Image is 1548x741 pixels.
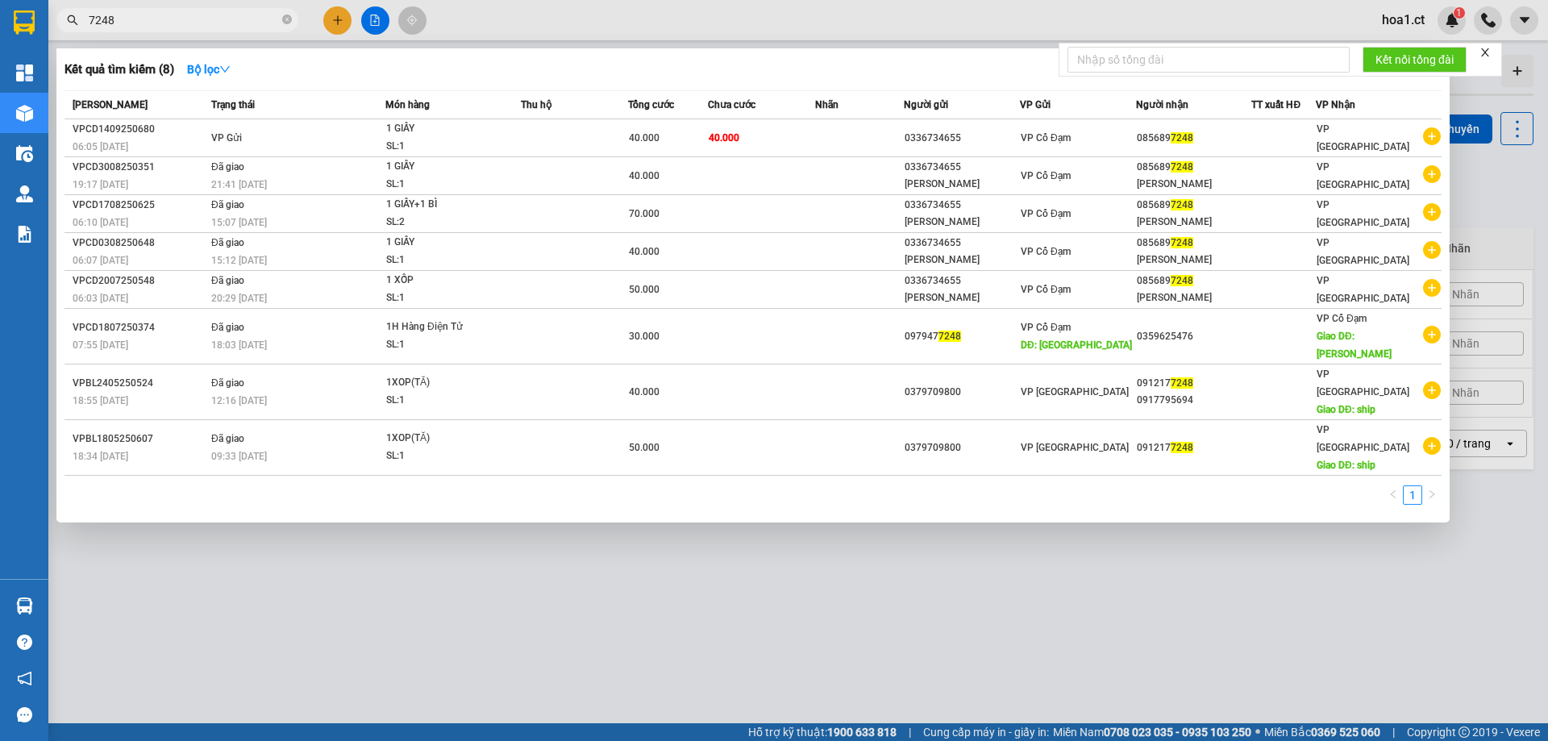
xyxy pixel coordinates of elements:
button: Kết nối tổng đài [1363,47,1467,73]
li: 1 [1403,485,1422,505]
li: Previous Page [1384,485,1403,505]
span: DĐ: [GEOGRAPHIC_DATA] [1021,339,1132,351]
span: 15:07 [DATE] [211,217,267,228]
div: VPBL2405250524 [73,375,206,392]
div: 0336734655 [905,159,1019,176]
a: 1 [1404,486,1421,504]
input: Nhập số tổng đài [1067,47,1350,73]
span: close-circle [282,13,292,28]
span: 70.000 [629,208,660,219]
span: 07:55 [DATE] [73,339,128,351]
span: VP Cổ Đạm [1021,246,1071,257]
div: SL: 1 [386,392,507,410]
button: Bộ lọcdown [174,56,243,82]
span: 7248 [1171,275,1193,286]
span: VP [GEOGRAPHIC_DATA] [1021,442,1129,453]
span: 40.000 [709,132,739,144]
span: Đã giao [211,433,244,444]
span: Người nhận [1136,99,1188,110]
div: 091217 [1137,375,1251,392]
span: 06:07 [DATE] [73,255,128,266]
span: VP Cổ Đạm [1021,208,1071,219]
span: down [219,64,231,75]
img: warehouse-icon [16,185,33,202]
span: Đã giao [211,237,244,248]
span: 40.000 [629,246,660,257]
div: VPCD2007250548 [73,273,206,289]
span: VP Cổ Đạm [1021,284,1071,295]
div: 1XOP(TĂ) [386,374,507,392]
span: Giao DĐ: ship [1317,404,1375,415]
span: VP Nhận [1316,99,1355,110]
div: 1 GIẤY [386,120,507,138]
span: 7248 [1171,377,1193,389]
span: plus-circle [1423,381,1441,399]
div: 085689 [1137,235,1251,252]
img: dashboard-icon [16,65,33,81]
span: 18:34 [DATE] [73,451,128,462]
span: Món hàng [385,99,430,110]
span: Chưa cước [708,99,755,110]
span: TT xuất HĐ [1251,99,1300,110]
span: plus-circle [1423,127,1441,145]
div: 1 GIẤY [386,158,507,176]
div: 0359625476 [1137,328,1251,345]
span: 06:05 [DATE] [73,141,128,152]
div: 1 GIẤY+1 BÌ [386,196,507,214]
div: 1XOP(TĂ) [386,430,507,448]
span: Đã giao [211,377,244,389]
div: [PERSON_NAME] [1137,252,1251,269]
div: [PERSON_NAME] [1137,214,1251,231]
li: Next Page [1422,485,1442,505]
span: Đã giao [211,322,244,333]
span: 15:12 [DATE] [211,255,267,266]
div: SL: 1 [386,176,507,194]
span: 7248 [1171,132,1193,144]
div: [PERSON_NAME] [905,252,1019,269]
span: 7248 [1171,237,1193,248]
span: 40.000 [629,170,660,181]
div: 0336734655 [905,197,1019,214]
div: [PERSON_NAME] [905,214,1019,231]
span: 40.000 [629,386,660,398]
span: plus-circle [1423,279,1441,297]
div: SL: 1 [386,252,507,269]
div: 085689 [1137,130,1251,147]
span: 09:33 [DATE] [211,451,267,462]
span: 7248 [938,331,961,342]
div: 0379709800 [905,439,1019,456]
span: [PERSON_NAME] [73,99,148,110]
span: 50.000 [629,442,660,453]
div: SL: 2 [386,214,507,231]
span: search [67,15,78,26]
span: Đã giao [211,199,244,210]
div: 1 XỐP [386,272,507,289]
div: [PERSON_NAME] [1137,176,1251,193]
div: VPBL1805250607 [73,431,206,448]
span: message [17,707,32,722]
span: VP Cổ Đạm [1317,313,1367,324]
span: Đã giao [211,275,244,286]
span: Giao DĐ: [PERSON_NAME] [1317,331,1392,360]
div: SL: 1 [386,336,507,354]
span: VP Cổ Đạm [1021,322,1071,333]
img: warehouse-icon [16,105,33,122]
span: plus-circle [1423,241,1441,259]
div: SL: 1 [386,289,507,307]
img: solution-icon [16,226,33,243]
div: 0336734655 [905,273,1019,289]
span: VP [GEOGRAPHIC_DATA] [1317,199,1409,228]
span: 19:17 [DATE] [73,179,128,190]
span: 18:55 [DATE] [73,395,128,406]
span: VP [GEOGRAPHIC_DATA] [1317,237,1409,266]
div: VPCD1409250680 [73,121,206,138]
div: SL: 1 [386,448,507,465]
img: logo-vxr [14,10,35,35]
button: left [1384,485,1403,505]
div: VPCD1708250625 [73,197,206,214]
h3: Kết quả tìm kiếm ( 8 ) [64,61,174,78]
div: 091217 [1137,439,1251,456]
span: VP Gửi [1020,99,1051,110]
span: VP [GEOGRAPHIC_DATA] [1021,386,1129,398]
input: Tìm tên, số ĐT hoặc mã đơn [89,11,279,29]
